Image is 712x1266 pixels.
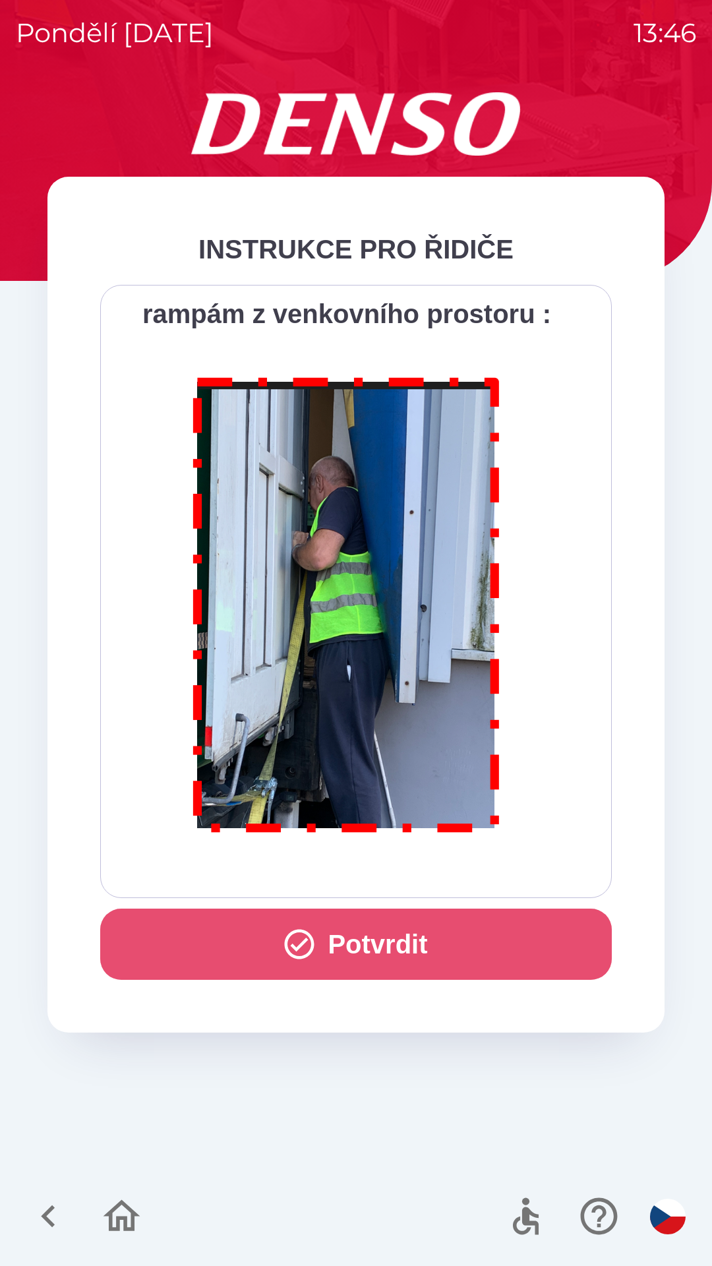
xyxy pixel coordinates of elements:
[650,1199,686,1234] img: cs flag
[634,13,696,53] p: 13:46
[178,360,516,845] img: M8MNayrTL6gAAAABJRU5ErkJggg==
[47,92,665,156] img: Logo
[16,13,214,53] p: pondělí [DATE]
[100,909,612,980] button: Potvrdit
[100,229,612,269] div: INSTRUKCE PRO ŘIDIČE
